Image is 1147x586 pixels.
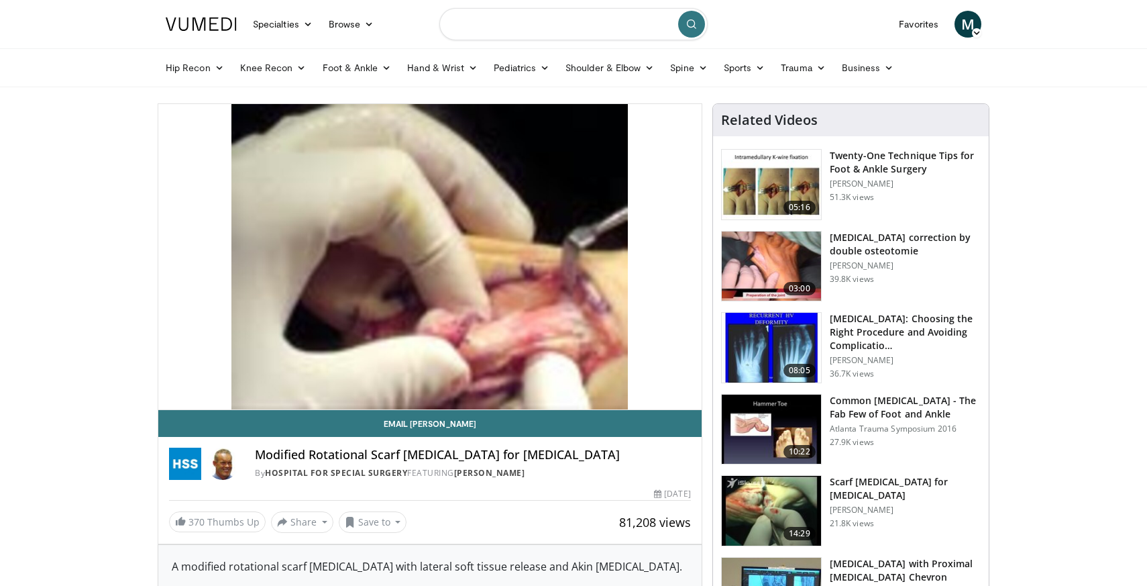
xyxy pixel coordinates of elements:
img: Hospital for Special Surgery [169,448,201,480]
h3: Scarf [MEDICAL_DATA] for [MEDICAL_DATA] [830,475,981,502]
p: 27.9K views [830,437,874,448]
span: 14:29 [783,527,816,540]
a: Hospital for Special Surgery [265,467,407,479]
a: Hip Recon [158,54,232,81]
a: 370 Thumbs Up [169,511,266,532]
a: Browse [321,11,382,38]
h3: [MEDICAL_DATA] correction by double osteotomie [830,231,981,258]
a: Spine [662,54,715,81]
p: 21.8K views [830,518,874,529]
span: 05:16 [783,201,816,214]
p: Atlanta Trauma Symposium 2016 [830,424,981,434]
a: Knee Recon [232,54,315,81]
img: Avatar [207,448,239,480]
a: 10:22 Common [MEDICAL_DATA] - The Fab Few of Foot and Ankle Atlanta Trauma Symposium 2016 27.9K v... [721,394,981,465]
p: [PERSON_NAME] [830,355,981,366]
img: 4559c471-f09d-4bda-8b3b-c296350a5489.150x105_q85_crop-smart_upscale.jpg [722,395,821,465]
input: Search topics, interventions [439,8,708,40]
a: Sports [716,54,773,81]
p: [PERSON_NAME] [830,505,981,516]
a: M [954,11,981,38]
a: Business [834,54,902,81]
h3: Common [MEDICAL_DATA] - The Fab Few of Foot and Ankle [830,394,981,421]
p: 51.3K views [830,192,874,203]
img: 3c75a04a-ad21-4ad9-966a-c963a6420fc5.150x105_q85_crop-smart_upscale.jpg [722,313,821,383]
div: By FEATURING [255,467,691,479]
a: Pediatrics [486,54,557,81]
p: [PERSON_NAME] [830,179,981,189]
a: 03:00 [MEDICAL_DATA] correction by double osteotomie [PERSON_NAME] 39.8K views [721,231,981,302]
p: 39.8K views [830,274,874,285]
button: Share [271,511,333,533]
h4: Related Videos [721,112,818,128]
span: 370 [188,516,205,528]
h3: [MEDICAL_DATA]: Choosing the Right Procedure and Avoiding Complicatio… [830,312,981,352]
h4: Modified Rotational Scarf [MEDICAL_DATA] for [MEDICAL_DATA] [255,448,691,462]
a: [PERSON_NAME] [454,467,525,479]
a: 08:05 [MEDICAL_DATA]: Choosing the Right Procedure and Avoiding Complicatio… [PERSON_NAME] 36.7K ... [721,312,981,383]
button: Save to [339,511,407,533]
p: [PERSON_NAME] [830,260,981,271]
h3: Twenty-One Technique Tips for Foot & Ankle Surgery [830,149,981,176]
a: Specialties [245,11,321,38]
img: 294729_0000_1.png.150x105_q85_crop-smart_upscale.jpg [722,232,821,301]
p: 36.7K views [830,369,874,379]
a: 05:16 Twenty-One Technique Tips for Foot & Ankle Surgery [PERSON_NAME] 51.3K views [721,149,981,220]
a: Favorites [891,11,946,38]
a: Trauma [773,54,834,81]
a: Hand & Wrist [399,54,486,81]
div: A modified rotational scarf [MEDICAL_DATA] with lateral soft tissue release and Akin [MEDICAL_DATA]. [172,558,688,575]
a: Foot & Ankle [315,54,400,81]
span: 10:22 [783,445,816,458]
span: 81,208 views [619,514,691,530]
a: Email [PERSON_NAME] [158,410,702,437]
video-js: Video Player [158,104,702,410]
img: hR6qJalQBtA771a35hMDoxOjBrOw-uIx_1.150x105_q85_crop-smart_upscale.jpg [722,476,821,546]
img: VuMedi Logo [166,17,237,31]
img: 6702e58c-22b3-47ce-9497-b1c0ae175c4c.150x105_q85_crop-smart_upscale.jpg [722,150,821,219]
span: 03:00 [783,282,816,295]
div: [DATE] [654,488,690,500]
span: 08:05 [783,364,816,377]
a: Shoulder & Elbow [557,54,662,81]
a: 14:29 Scarf [MEDICAL_DATA] for [MEDICAL_DATA] [PERSON_NAME] 21.8K views [721,475,981,546]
